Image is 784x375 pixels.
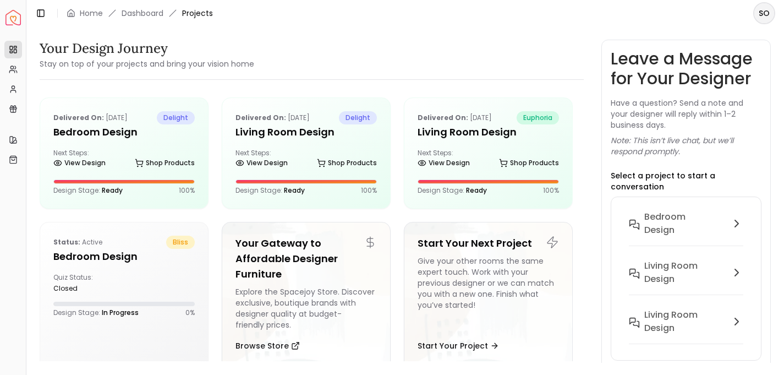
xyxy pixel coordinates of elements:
small: Stay on top of your projects and bring your vision home [40,58,254,69]
a: Your Gateway to Affordable Designer FurnitureExplore the Spacejoy Store. Discover exclusive, bout... [222,222,391,371]
div: Next Steps: [53,149,195,171]
span: Ready [102,186,123,195]
span: Projects [182,8,213,19]
h3: Your Design Journey [40,40,254,57]
div: Next Steps: [235,149,377,171]
p: [DATE] [53,111,128,124]
span: bliss [166,236,195,249]
a: Dashboard [122,8,163,19]
p: Select a project to start a conversation [611,170,761,192]
p: 0 % [185,308,195,317]
h5: Bedroom Design [53,249,195,264]
span: Ready [284,186,305,195]
div: Quiz Status: [53,273,119,293]
h3: Leave a Message for Your Designer [611,49,761,89]
p: Note: This isn’t live chat, but we’ll respond promptly. [611,135,761,157]
p: active [53,236,102,249]
a: Shop Products [317,155,377,171]
div: closed [53,284,119,293]
h5: Living Room design [235,124,377,140]
p: 100 % [179,186,195,195]
b: Delivered on: [418,113,468,122]
h5: Your Gateway to Affordable Designer Furniture [235,236,377,282]
a: View Design [418,155,470,171]
span: euphoria [517,111,559,124]
nav: breadcrumb [67,8,213,19]
p: 100 % [361,186,377,195]
button: Start Your Project [418,335,499,357]
div: Give your other rooms the same expert touch. Work with your previous designer or we can match you... [418,256,559,330]
a: View Design [53,155,106,171]
b: Delivered on: [235,113,286,122]
button: Browse Store [235,335,300,357]
a: Start Your Next ProjectGive your other rooms the same expert touch. Work with your previous desig... [404,222,573,371]
img: Spacejoy Logo [6,10,21,25]
h5: Bedroom design [53,124,195,140]
a: Shop Products [135,155,195,171]
button: Bedroom design [620,206,752,255]
p: Design Stage: [235,186,305,195]
p: Have a question? Send a note and your designer will reply within 1–2 business days. [611,97,761,131]
button: SO [753,2,775,24]
p: [DATE] [235,111,310,124]
a: Home [80,8,103,19]
b: Status: [53,237,80,247]
p: Design Stage: [53,308,139,317]
span: Ready [466,186,487,195]
span: In Progress [102,308,139,317]
p: Design Stage: [418,186,487,195]
h6: Living Room Design [644,308,726,335]
h6: Living Room design [644,259,710,286]
a: View Design [235,155,288,171]
a: Spacejoy [6,10,21,25]
span: delight [157,111,195,124]
h5: Living Room Design [418,124,559,140]
div: Next Steps: [418,149,559,171]
span: SO [754,3,774,23]
span: delight [339,111,377,124]
p: 100 % [543,186,559,195]
div: Explore the Spacejoy Store. Discover exclusive, boutique brands with designer quality at budget-f... [235,286,377,330]
p: Design Stage: [53,186,123,195]
button: Living Room Design [620,304,752,353]
b: Delivered on: [53,113,104,122]
button: Living Room design [620,255,752,304]
a: Shop Products [499,155,559,171]
p: [DATE] [418,111,492,124]
h5: Start Your Next Project [418,236,559,251]
h6: Bedroom design [644,210,710,237]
